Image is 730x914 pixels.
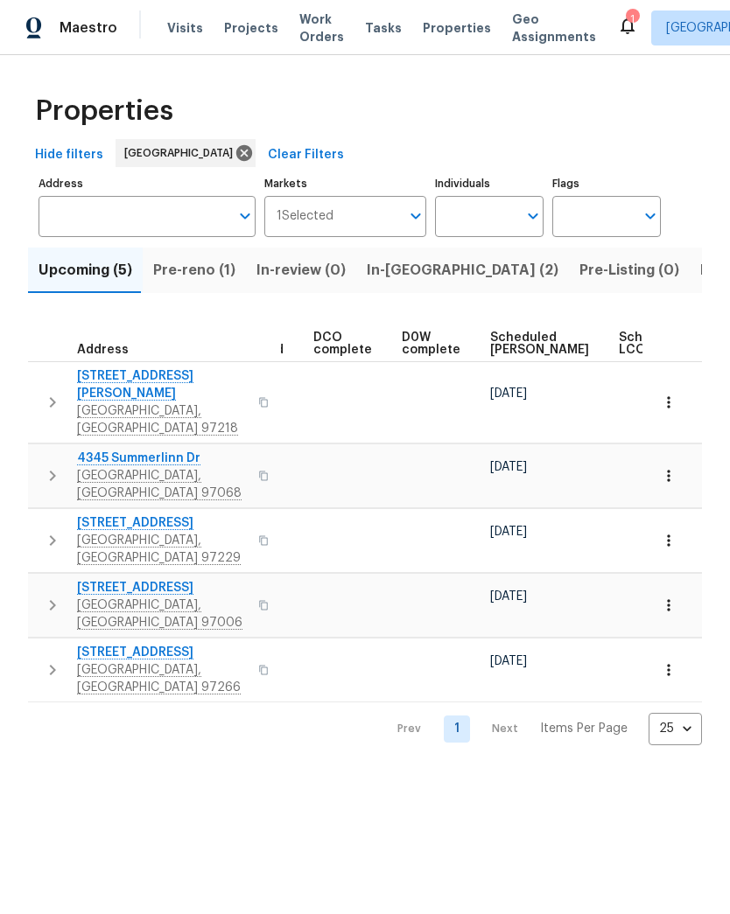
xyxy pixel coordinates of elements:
span: [DATE] [490,387,527,400]
button: Open [638,204,663,228]
span: [DATE] [490,526,527,538]
span: Upcoming (5) [39,258,132,283]
span: 1 Selected [277,209,333,224]
span: Scheduled LCO [619,331,685,356]
span: DCO complete [313,331,372,356]
label: Address [39,178,256,189]
span: Maestro [60,19,117,37]
span: Visits [167,19,203,37]
button: Open [404,204,428,228]
div: 25 [649,706,702,751]
label: Markets [264,178,427,189]
span: In-[GEOGRAPHIC_DATA] (2) [367,258,558,283]
span: Clear Filters [268,144,344,166]
div: 1 [626,10,638,28]
span: [DATE] [490,655,527,667]
span: Tasks [365,22,402,34]
span: Properties [35,102,173,120]
p: Items Per Page [540,720,628,737]
span: Work Orders [299,10,344,45]
button: Open [521,204,545,228]
span: Properties [423,19,491,37]
button: Open [233,204,257,228]
span: Projects [224,19,278,37]
span: [GEOGRAPHIC_DATA] [124,144,240,162]
label: Individuals [435,178,544,189]
span: Pre-reno (1) [153,258,235,283]
span: [DATE] [490,590,527,603]
nav: Pagination Navigation [381,713,702,745]
span: In-review (0) [256,258,346,283]
span: Pre-Listing (0) [579,258,679,283]
span: Scheduled [PERSON_NAME] [490,331,589,356]
button: Hide filters [28,139,110,171]
a: Goto page 1 [444,715,470,743]
span: Geo Assignments [512,10,596,45]
span: [DATE] [490,461,527,473]
div: [GEOGRAPHIC_DATA] [116,139,256,167]
label: Flags [552,178,661,189]
span: D0W complete [402,331,460,356]
span: Hide filters [35,144,103,166]
button: Clear Filters [261,139,351,171]
span: Address [77,344,129,356]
